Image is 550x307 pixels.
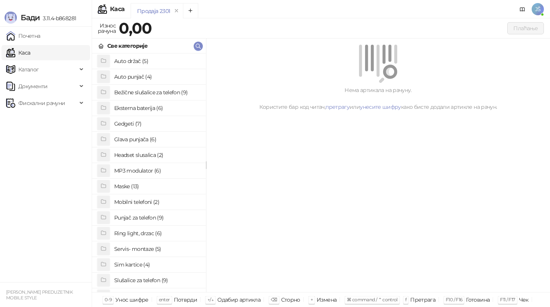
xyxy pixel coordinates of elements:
h4: Punjač za telefon (9) [114,212,200,224]
div: Нема артикала на рачуну. Користите бар код читач, или како бисте додали артикле на рачун. [215,86,541,111]
span: Каталог [18,62,39,77]
span: Бади [21,13,40,22]
a: Почетна [6,28,40,44]
h4: Ring light, drzac (6) [114,227,200,239]
div: Готовина [466,295,490,305]
div: Одабир артикла [217,295,260,305]
div: Унос шифре [115,295,149,305]
span: ⌫ [271,297,277,302]
a: унесите шифру [360,103,401,110]
span: enter [159,297,170,302]
div: Каса [110,6,125,12]
span: JŠ [532,3,544,15]
h4: Auto držač (5) [114,55,200,67]
strong: 0,00 [119,19,152,37]
h4: Sim kartice (4) [114,259,200,271]
button: Плаћање [507,22,544,34]
h4: Gedgeti (7) [114,118,200,130]
div: Све категорије [107,42,147,50]
h4: Bežične slušalice za telefon (9) [114,86,200,99]
button: remove [171,8,181,14]
h4: Slušalice za telefon (9) [114,274,200,286]
h4: Staklo za telefon (7) [114,290,200,302]
img: Logo [5,11,17,24]
span: F10 / F16 [446,297,462,302]
span: 3.11.4-b868281 [40,15,76,22]
span: F11 / F17 [500,297,515,302]
h4: Servis- montaze (5) [114,243,200,255]
div: Претрага [410,295,435,305]
div: grid [92,53,206,292]
h4: Maske (13) [114,180,200,192]
h4: Auto punjač (4) [114,71,200,83]
a: претрагу [325,103,349,110]
div: Продаја 2301 [137,7,170,15]
div: Чек [519,295,529,305]
h4: Headset slusalica (2) [114,149,200,161]
span: ↑/↓ [207,297,214,302]
a: Документација [516,3,529,15]
span: Документи [18,79,47,94]
div: Потврди [174,295,197,305]
div: Сторно [281,295,300,305]
span: 0-9 [105,297,112,302]
button: Add tab [183,3,198,18]
h4: Eksterna baterija (6) [114,102,200,114]
span: + [311,297,313,302]
h4: Mobilni telefoni (2) [114,196,200,208]
h4: Glava punjača (6) [114,133,200,145]
span: ⌘ command / ⌃ control [347,297,398,302]
a: Каса [6,45,30,60]
span: Фискални рачуни [18,95,65,111]
small: [PERSON_NAME] PREDUZETNIK MOBILE STYLE [6,289,73,301]
span: f [405,297,406,302]
div: Измена [317,295,336,305]
div: Износ рачуна [96,21,117,36]
h4: MP3 modulator (6) [114,165,200,177]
